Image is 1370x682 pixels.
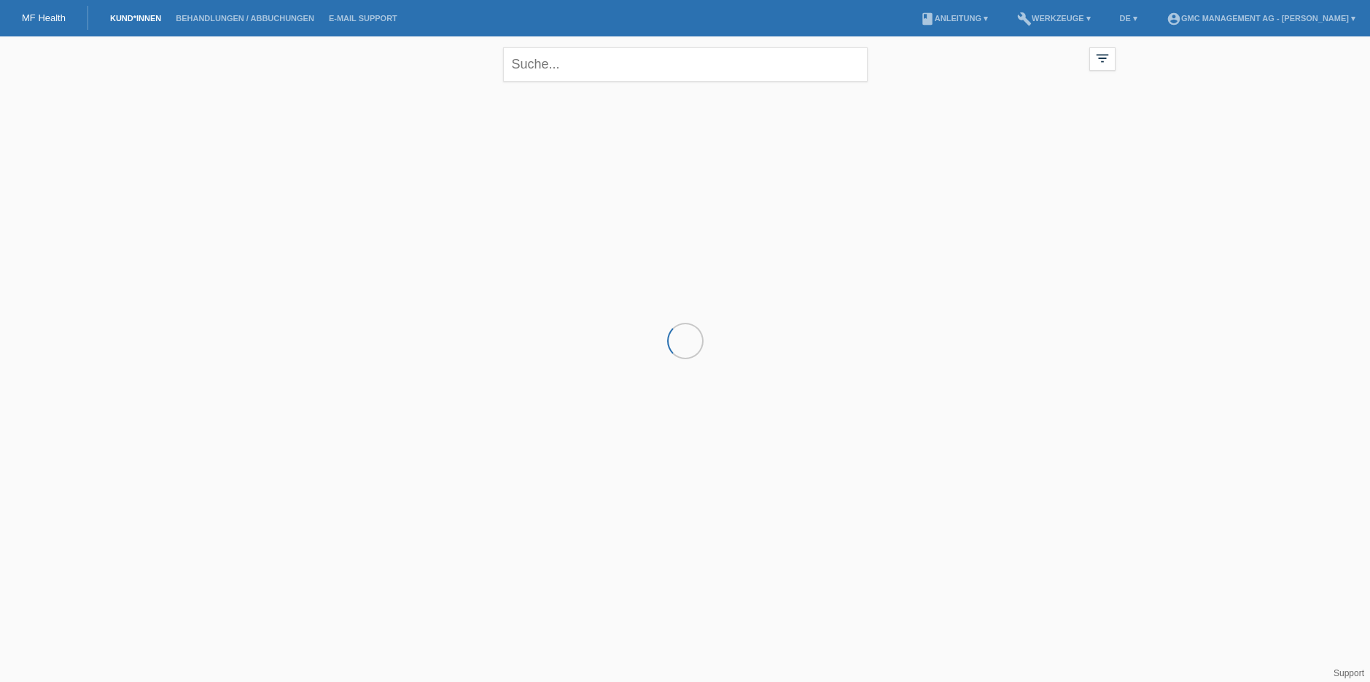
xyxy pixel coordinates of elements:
[103,14,168,23] a: Kund*innen
[1017,12,1032,26] i: build
[168,14,322,23] a: Behandlungen / Abbuchungen
[1159,14,1363,23] a: account_circleGMC Management AG - [PERSON_NAME] ▾
[1167,12,1181,26] i: account_circle
[913,14,995,23] a: bookAnleitung ▾
[22,12,66,23] a: MF Health
[1094,50,1110,66] i: filter_list
[322,14,405,23] a: E-Mail Support
[920,12,935,26] i: book
[503,47,868,82] input: Suche...
[1113,14,1145,23] a: DE ▾
[1334,668,1364,678] a: Support
[1010,14,1098,23] a: buildWerkzeuge ▾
